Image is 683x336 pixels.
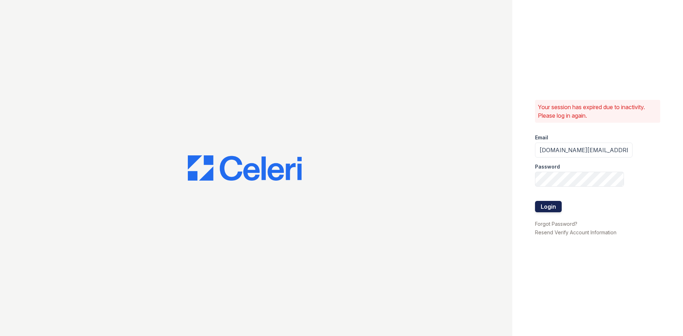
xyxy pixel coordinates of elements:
[188,155,302,181] img: CE_Logo_Blue-a8612792a0a2168367f1c8372b55b34899dd931a85d93a1a3d3e32e68fde9ad4.png
[535,134,548,141] label: Email
[535,229,616,235] a: Resend Verify Account Information
[535,163,560,170] label: Password
[535,221,577,227] a: Forgot Password?
[535,201,562,212] button: Login
[538,103,657,120] p: Your session has expired due to inactivity. Please log in again.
